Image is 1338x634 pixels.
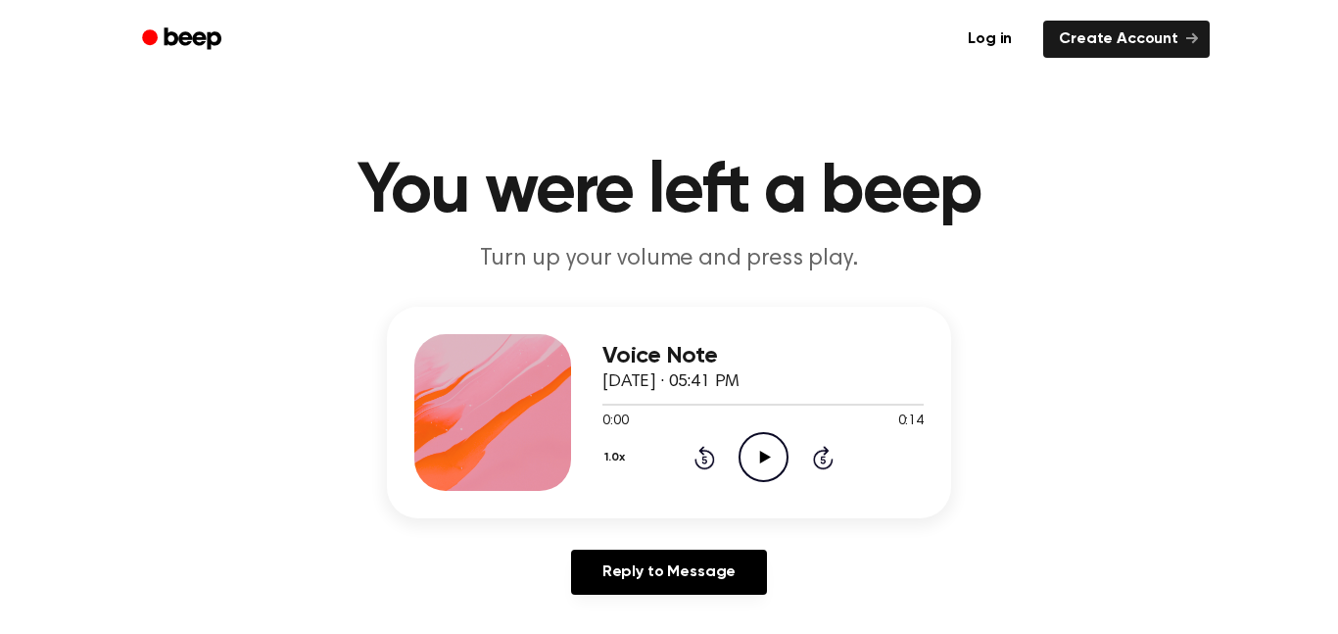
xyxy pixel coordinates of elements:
[602,373,740,391] span: [DATE] · 05:41 PM
[602,441,632,474] button: 1.0x
[571,550,767,595] a: Reply to Message
[898,412,924,432] span: 0:14
[602,343,924,369] h3: Voice Note
[948,17,1031,62] a: Log in
[167,157,1171,227] h1: You were left a beep
[293,243,1045,275] p: Turn up your volume and press play.
[602,412,628,432] span: 0:00
[1043,21,1210,58] a: Create Account
[128,21,239,59] a: Beep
